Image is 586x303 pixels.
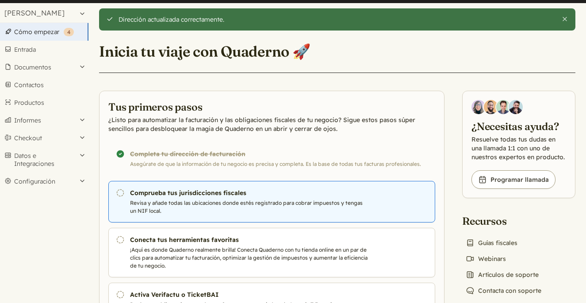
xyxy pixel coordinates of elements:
[130,235,368,244] h3: Conecta tus herramientas favoritas
[130,188,368,197] h3: Comprueba tus jurisdicciones fiscales
[509,100,523,114] img: Javier Rubio, DevRel at Quaderno
[130,246,368,270] p: ¡Aquí es donde Quaderno realmente brilla! Conecta Quaderno con tu tienda online en un par de clic...
[462,214,545,228] h2: Recursos
[561,15,568,23] button: Cierra esta alerta
[471,100,486,114] img: Diana Carrasco, Account Executive at Quaderno
[471,119,566,133] h2: ¿Necesitas ayuda?
[462,253,509,265] a: Webinars
[99,42,310,61] h1: Inicia tu viaje con Quaderno 🚀
[108,115,435,133] p: ¿Listo para automatizar la facturación y las obligaciones fiscales de tu negocio? Sigue estos pas...
[462,268,542,281] a: Artículos de soporte
[130,290,368,299] h3: Activa Verifactu o TicketBAI
[108,181,435,222] a: Comprueba tus jurisdicciones fiscales Revisa y añade todas las ubicaciones donde estés registrado...
[108,228,435,277] a: Conecta tus herramientas favoritas ¡Aquí es donde Quaderno realmente brilla! Conecta Quaderno con...
[130,199,368,215] p: Revisa y añade todas las ubicaciones donde estés registrado para cobrar impuestos y tengas un NIF...
[108,100,435,114] h2: Tus primeros pasos
[496,100,510,114] img: Ivo Oltmans, Business Developer at Quaderno
[471,170,555,189] a: Programar llamada
[119,15,555,23] div: Dirección actualizada correctamente.
[484,100,498,114] img: Jairo Fumero, Account Executive at Quaderno
[67,29,70,35] span: 4
[462,237,521,249] a: Guías fiscales
[471,135,566,161] p: Resuelve todas tus dudas en una llamada 1:1 con uno de nuestros expertos en producto.
[462,284,545,297] a: Contacta con soporte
